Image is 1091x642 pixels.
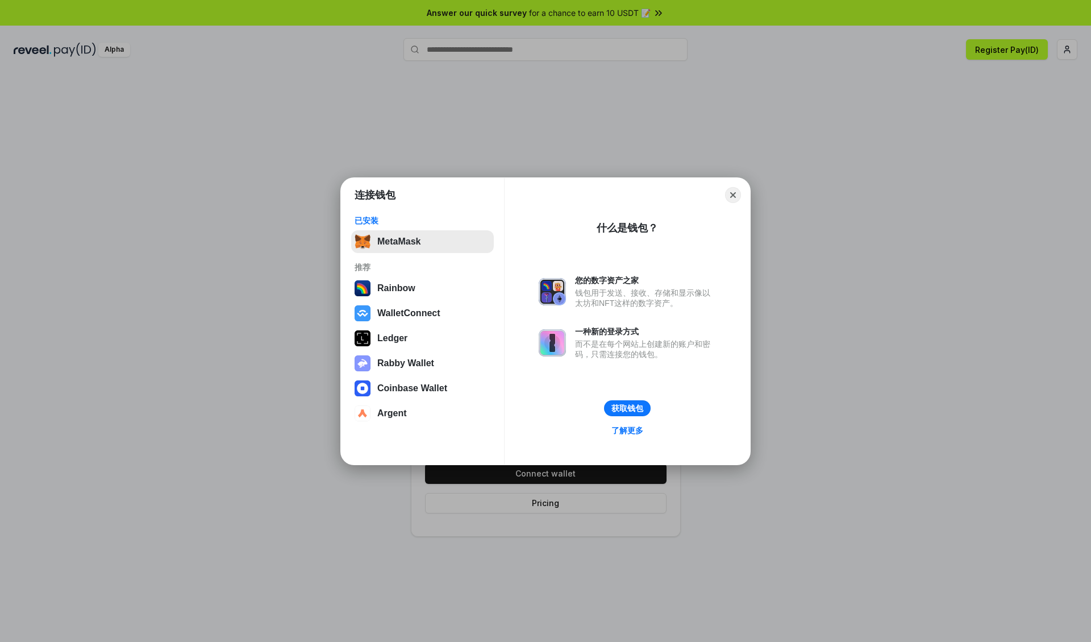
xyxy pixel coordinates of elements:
[351,402,494,425] button: Argent
[355,188,395,202] h1: 连接钱包
[377,383,447,394] div: Coinbase Wallet
[611,425,643,436] div: 了解更多
[575,326,716,337] div: 一种新的登录方式
[355,380,370,396] img: svg+xml,%3Csvg%20width%3D%2228%22%20height%3D%2228%22%20viewBox%3D%220%200%2028%2028%22%20fill%3D...
[597,221,658,235] div: 什么是钱包？
[377,408,407,419] div: Argent
[355,355,370,371] img: svg+xml,%3Csvg%20xmlns%3D%22http%3A%2F%2Fwww.w3.org%2F2000%2Fsvg%22%20fill%3D%22none%22%20viewBox...
[539,329,566,357] img: svg+xml,%3Csvg%20xmlns%3D%22http%3A%2F%2Fwww.w3.org%2F2000%2Fsvg%22%20fill%3D%22none%22%20viewBox...
[351,377,494,400] button: Coinbase Wallet
[377,237,420,247] div: MetaMask
[355,280,370,296] img: svg+xml,%3Csvg%20width%3D%22120%22%20height%3D%22120%22%20viewBox%3D%220%200%20120%20120%22%20fil...
[377,283,415,293] div: Rainbow
[575,288,716,308] div: 钱包用于发送、接收、存储和显示像以太坊和NFT这样的数字资产。
[351,327,494,350] button: Ledger
[575,275,716,285] div: 您的数字资产之家
[611,403,643,413] div: 获取钱包
[355,405,370,421] img: svg+xml,%3Csvg%20width%3D%2228%22%20height%3D%2228%22%20viewBox%3D%220%200%2028%2028%22%20fill%3D...
[351,302,494,325] button: WalletConnect
[377,308,440,318] div: WalletConnect
[355,216,490,226] div: 已安装
[377,358,434,368] div: Rabby Wallet
[355,234,370,250] img: svg+xml,%3Csvg%20fill%3D%22none%22%20height%3D%2233%22%20viewBox%3D%220%200%2035%2033%22%20width%...
[604,400,651,416] button: 获取钱包
[355,262,490,272] div: 推荐
[351,352,494,375] button: Rabby Wallet
[725,187,741,203] button: Close
[575,339,716,359] div: 而不是在每个网站上创建新的账户和密码，只需连接您的钱包。
[355,305,370,321] img: svg+xml,%3Csvg%20width%3D%2228%22%20height%3D%2228%22%20viewBox%3D%220%200%2028%2028%22%20fill%3D...
[539,278,566,305] img: svg+xml,%3Csvg%20xmlns%3D%22http%3A%2F%2Fwww.w3.org%2F2000%2Fsvg%22%20fill%3D%22none%22%20viewBox...
[377,333,407,343] div: Ledger
[355,330,370,346] img: svg+xml,%3Csvg%20xmlns%3D%22http%3A%2F%2Fwww.w3.org%2F2000%2Fsvg%22%20width%3D%2228%22%20height%3...
[351,277,494,300] button: Rainbow
[605,423,650,438] a: 了解更多
[351,230,494,253] button: MetaMask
